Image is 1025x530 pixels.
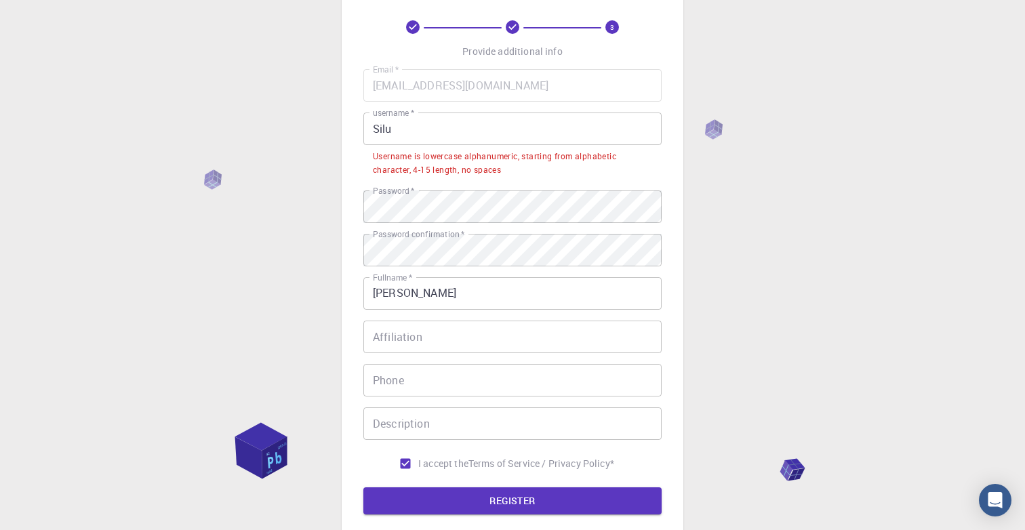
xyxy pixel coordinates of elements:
[979,484,1011,516] div: Open Intercom Messenger
[418,457,468,470] span: I accept the
[373,150,652,177] div: Username is lowercase alphanumeric, starting from alphabetic character, 4-15 length, no spaces
[468,457,614,470] a: Terms of Service / Privacy Policy*
[373,64,399,75] label: Email
[373,272,412,283] label: Fullname
[373,107,414,119] label: username
[462,45,562,58] p: Provide additional info
[610,22,614,32] text: 3
[363,487,662,514] button: REGISTER
[373,185,414,197] label: Password
[373,228,464,240] label: Password confirmation
[468,457,614,470] p: Terms of Service / Privacy Policy *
